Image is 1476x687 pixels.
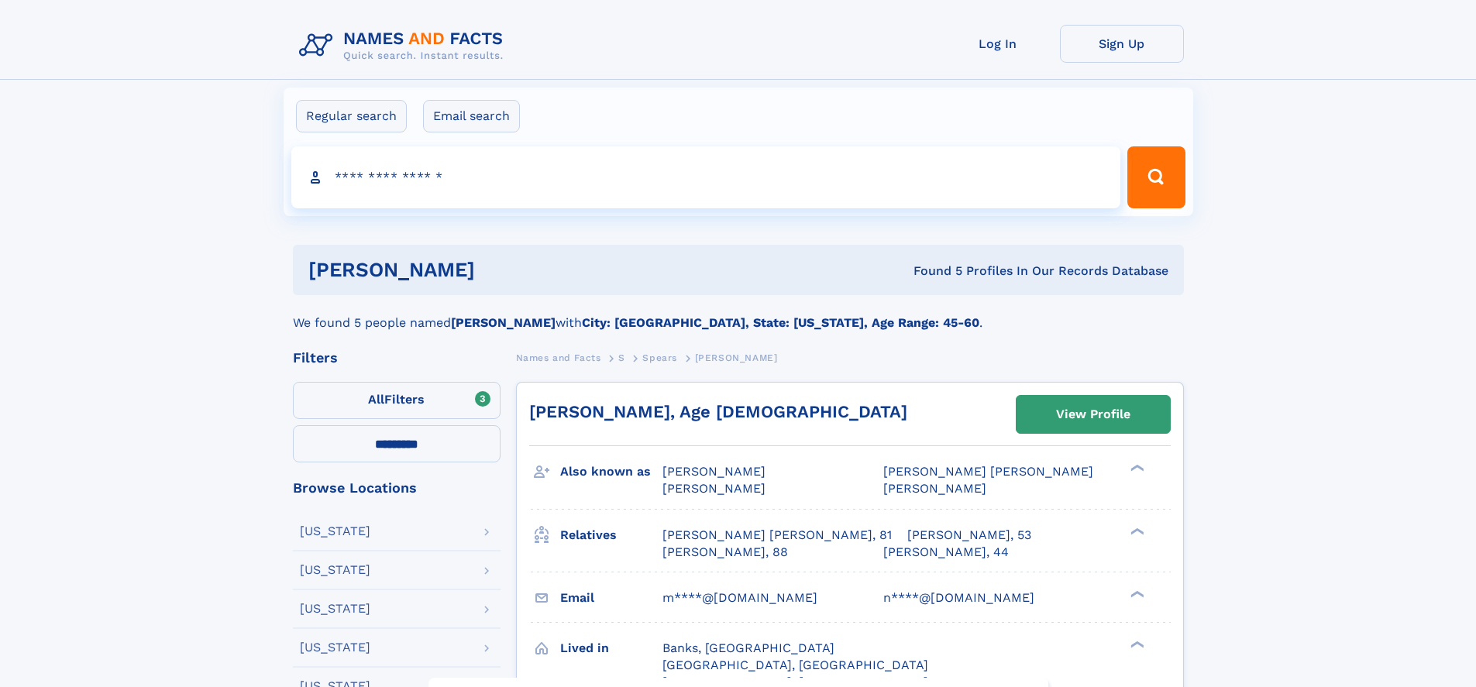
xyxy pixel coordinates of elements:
[582,315,979,330] b: City: [GEOGRAPHIC_DATA], State: [US_STATE], Age Range: 45-60
[296,100,407,132] label: Regular search
[293,295,1184,332] div: We found 5 people named with .
[293,25,516,67] img: Logo Names and Facts
[560,635,662,661] h3: Lived in
[1017,396,1170,433] a: View Profile
[907,527,1031,544] a: [PERSON_NAME], 53
[423,100,520,132] label: Email search
[662,464,766,479] span: [PERSON_NAME]
[662,641,834,655] span: Banks, [GEOGRAPHIC_DATA]
[293,481,501,495] div: Browse Locations
[1127,639,1145,649] div: ❯
[300,564,370,576] div: [US_STATE]
[662,527,892,544] a: [PERSON_NAME] [PERSON_NAME], 81
[1127,146,1185,208] button: Search Button
[1056,397,1130,432] div: View Profile
[516,348,601,367] a: Names and Facts
[291,146,1121,208] input: search input
[642,352,677,363] span: Spears
[300,641,370,654] div: [US_STATE]
[560,522,662,548] h3: Relatives
[1060,25,1184,63] a: Sign Up
[368,392,384,407] span: All
[694,263,1168,280] div: Found 5 Profiles In Our Records Database
[293,351,501,365] div: Filters
[618,352,625,363] span: S
[883,481,986,496] span: [PERSON_NAME]
[642,348,677,367] a: Spears
[883,464,1093,479] span: [PERSON_NAME] [PERSON_NAME]
[300,525,370,538] div: [US_STATE]
[293,382,501,419] label: Filters
[300,603,370,615] div: [US_STATE]
[662,658,928,672] span: [GEOGRAPHIC_DATA], [GEOGRAPHIC_DATA]
[1127,526,1145,536] div: ❯
[883,544,1009,561] a: [PERSON_NAME], 44
[618,348,625,367] a: S
[695,352,778,363] span: [PERSON_NAME]
[936,25,1060,63] a: Log In
[662,481,766,496] span: [PERSON_NAME]
[1127,589,1145,599] div: ❯
[1127,463,1145,473] div: ❯
[560,459,662,485] h3: Also known as
[529,402,907,421] a: [PERSON_NAME], Age [DEMOGRAPHIC_DATA]
[451,315,556,330] b: [PERSON_NAME]
[662,544,788,561] a: [PERSON_NAME], 88
[560,585,662,611] h3: Email
[308,260,694,280] h1: [PERSON_NAME]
